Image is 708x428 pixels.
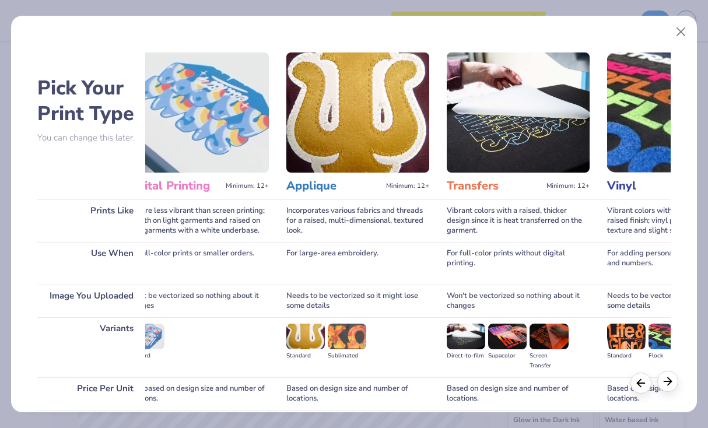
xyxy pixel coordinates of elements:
img: Screen Transfer [530,324,568,349]
div: Sublimated [328,351,366,361]
img: Flock [649,324,687,349]
img: Standard [286,324,325,349]
div: Variants [37,317,145,377]
div: Won't be vectorized so nothing about it changes [447,285,590,317]
h3: Vinyl [607,178,702,194]
span: Minimum: 12+ [226,182,269,190]
span: Minimum: 12+ [546,182,590,190]
div: Based on design size and number of locations. [447,377,590,410]
img: Standard [126,324,164,349]
div: Screen Transfer [530,351,568,371]
div: Standard [286,351,325,361]
div: Based on design size and number of locations. [286,377,429,410]
div: Use When [37,242,145,285]
div: Cost based on design size and number of locations. [126,377,269,410]
div: For full-color prints or smaller orders. [126,242,269,285]
h3: Digital Printing [126,178,221,194]
div: Image You Uploaded [37,285,145,317]
img: Supacolor [488,324,527,349]
div: Standard [607,351,646,361]
div: Needs to be vectorized so it might lose some details [286,285,429,317]
p: You can change this later. [37,133,145,143]
div: Incorporates various fabrics and threads for a raised, multi-dimensional, textured look. [286,199,429,242]
img: Sublimated [328,324,366,349]
h3: Transfers [447,178,542,194]
img: Transfers [447,52,590,173]
div: Flock [649,351,687,361]
span: Minimum: 12+ [386,182,429,190]
div: Supacolor [488,351,527,361]
img: Digital Printing [126,52,269,173]
div: For large-area embroidery. [286,242,429,285]
div: Direct-to-film [447,351,485,361]
h2: Pick Your Print Type [37,75,145,127]
div: Vibrant colors with a raised, thicker design since it is heat transferred on the garment. [447,199,590,242]
div: Price Per Unit [37,377,145,410]
div: Inks are less vibrant than screen printing; smooth on light garments and raised on dark garments ... [126,199,269,242]
div: For full-color prints without digital printing. [447,242,590,285]
img: Direct-to-film [447,324,485,349]
div: Won't be vectorized so nothing about it changes [126,285,269,317]
img: Applique [286,52,429,173]
h3: Applique [286,178,381,194]
img: Standard [607,324,646,349]
div: Prints Like [37,199,145,242]
div: Standard [126,351,164,361]
button: Close [670,21,692,43]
